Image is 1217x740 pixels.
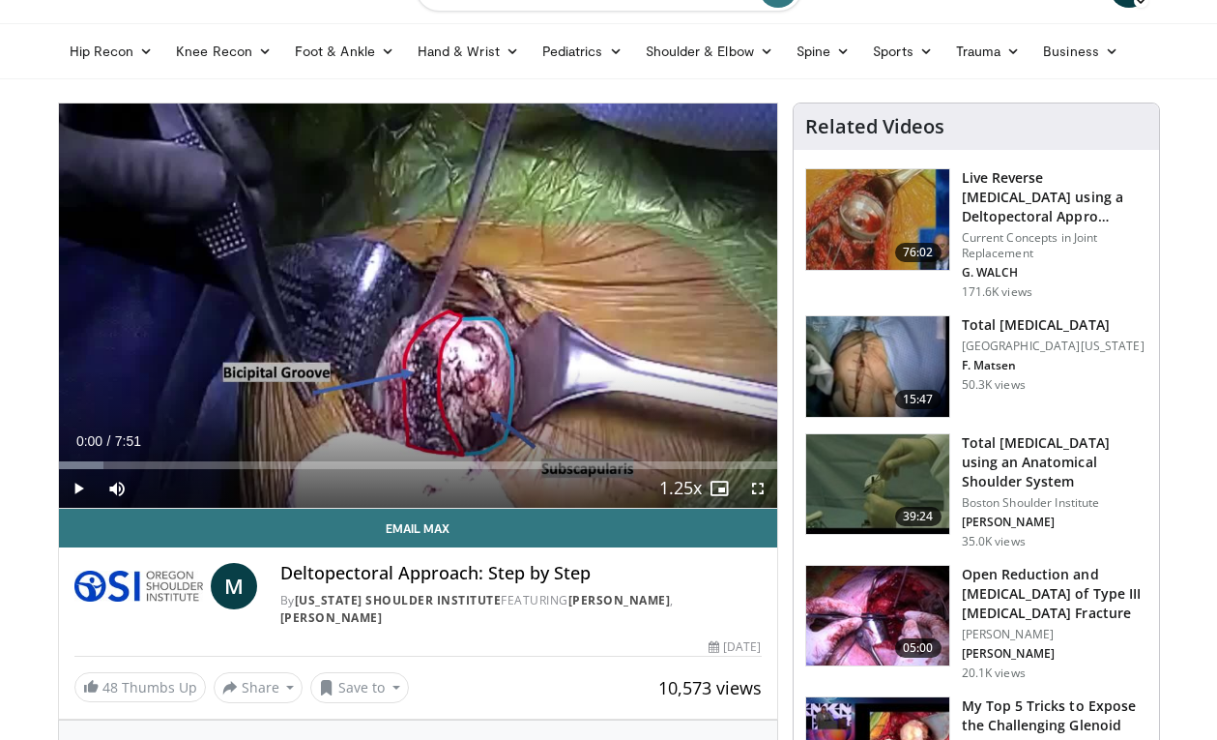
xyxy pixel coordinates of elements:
p: Current Concepts in Joint Replacement [962,230,1147,261]
span: / [107,433,111,449]
p: [PERSON_NAME] [962,627,1147,642]
h3: Total [MEDICAL_DATA] using an Anatomical Shoulder System [962,433,1147,491]
a: Hip Recon [58,32,165,71]
span: 48 [102,678,118,696]
p: 20.1K views [962,666,1026,681]
a: Business [1031,32,1130,71]
span: 15:47 [895,390,942,409]
div: [DATE] [709,638,761,656]
button: Playback Rate [661,469,700,508]
a: Sports [861,32,944,71]
p: 171.6K views [962,284,1032,300]
h3: Total [MEDICAL_DATA] [962,315,1145,335]
video-js: Video Player [59,104,777,509]
p: F. Matsen [962,358,1145,373]
h3: My Top 5 Tricks to Expose the Challenging Glenoid [962,696,1147,735]
img: 8a72b65a-0f28-431e-bcaf-e516ebdea2b0.150x105_q85_crop-smart_upscale.jpg [806,566,949,666]
h3: Open Reduction and [MEDICAL_DATA] of Type III [MEDICAL_DATA] Fracture [962,565,1147,623]
button: Mute [98,469,136,508]
img: 38824_0000_3.png.150x105_q85_crop-smart_upscale.jpg [806,434,949,535]
img: Oregon Shoulder Institute [74,563,203,609]
a: [PERSON_NAME] [280,609,383,626]
a: [PERSON_NAME] [568,592,671,608]
span: 7:51 [115,433,141,449]
a: Hand & Wrist [406,32,531,71]
span: 05:00 [895,638,942,658]
p: G. WALCH [962,265,1147,281]
button: Fullscreen [739,469,777,508]
a: Foot & Ankle [283,32,406,71]
button: Share [214,672,304,703]
p: 50.3K views [962,377,1026,393]
h3: Live Reverse [MEDICAL_DATA] using a Deltopectoral Appro… [962,168,1147,226]
p: 35.0K views [962,534,1026,549]
a: Spine [785,32,861,71]
p: Boston Shoulder Institute [962,495,1147,511]
a: Pediatrics [531,32,634,71]
p: [PERSON_NAME] [962,515,1147,530]
a: 48 Thumbs Up [74,672,206,702]
a: Knee Recon [164,32,283,71]
span: 10,573 views [658,676,762,699]
a: 15:47 Total [MEDICAL_DATA] [GEOGRAPHIC_DATA][US_STATE] F. Matsen 50.3K views [805,315,1147,418]
div: By FEATURING , [280,592,762,627]
a: [US_STATE] Shoulder Institute [295,592,502,608]
span: 0:00 [76,433,102,449]
img: 38826_0000_3.png.150x105_q85_crop-smart_upscale.jpg [806,316,949,417]
img: 684033_3.png.150x105_q85_crop-smart_upscale.jpg [806,169,949,270]
button: Enable picture-in-picture mode [700,469,739,508]
a: Trauma [944,32,1032,71]
div: Progress Bar [59,461,777,469]
span: 39:24 [895,507,942,526]
a: Shoulder & Elbow [634,32,785,71]
p: [PERSON_NAME] [962,646,1147,662]
h4: Related Videos [805,115,944,138]
h4: Deltopectoral Approach: Step by Step [280,563,762,584]
a: Email Max [59,509,777,548]
button: Save to [310,672,409,703]
span: 76:02 [895,243,942,262]
a: 76:02 Live Reverse [MEDICAL_DATA] using a Deltopectoral Appro… Current Concepts in Joint Replacem... [805,168,1147,300]
a: M [211,563,257,609]
p: [GEOGRAPHIC_DATA][US_STATE] [962,339,1145,354]
a: 39:24 Total [MEDICAL_DATA] using an Anatomical Shoulder System Boston Shoulder Institute [PERSON_... [805,433,1147,549]
a: 05:00 Open Reduction and [MEDICAL_DATA] of Type III [MEDICAL_DATA] Fracture [PERSON_NAME] [PERSON... [805,565,1147,681]
button: Play [59,469,98,508]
